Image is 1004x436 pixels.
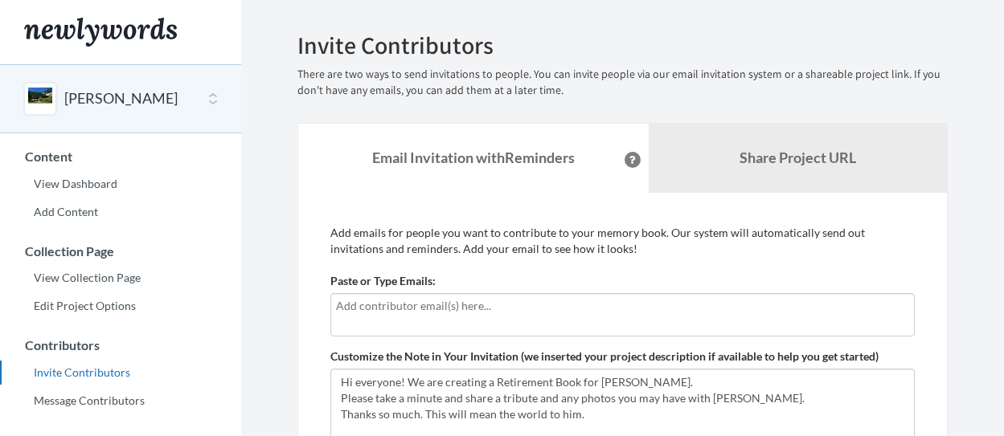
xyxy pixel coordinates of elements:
[330,225,915,257] p: Add emails for people you want to contribute to your memory book. Our system will automatically s...
[297,32,948,59] h2: Invite Contributors
[372,149,575,166] strong: Email Invitation with Reminders
[740,149,856,166] b: Share Project URL
[297,67,948,99] p: There are two ways to send invitations to people. You can invite people via our email invitation ...
[1,149,241,164] h3: Content
[330,348,879,365] label: Customize the Note in Your Invitation (we inserted your project description if available to help ...
[330,273,436,289] label: Paste or Type Emails:
[64,88,178,109] button: [PERSON_NAME]
[1,244,241,259] h3: Collection Page
[24,18,177,47] img: Newlywords logo
[336,297,909,315] input: Add contributor email(s) here...
[1,338,241,352] h3: Contributors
